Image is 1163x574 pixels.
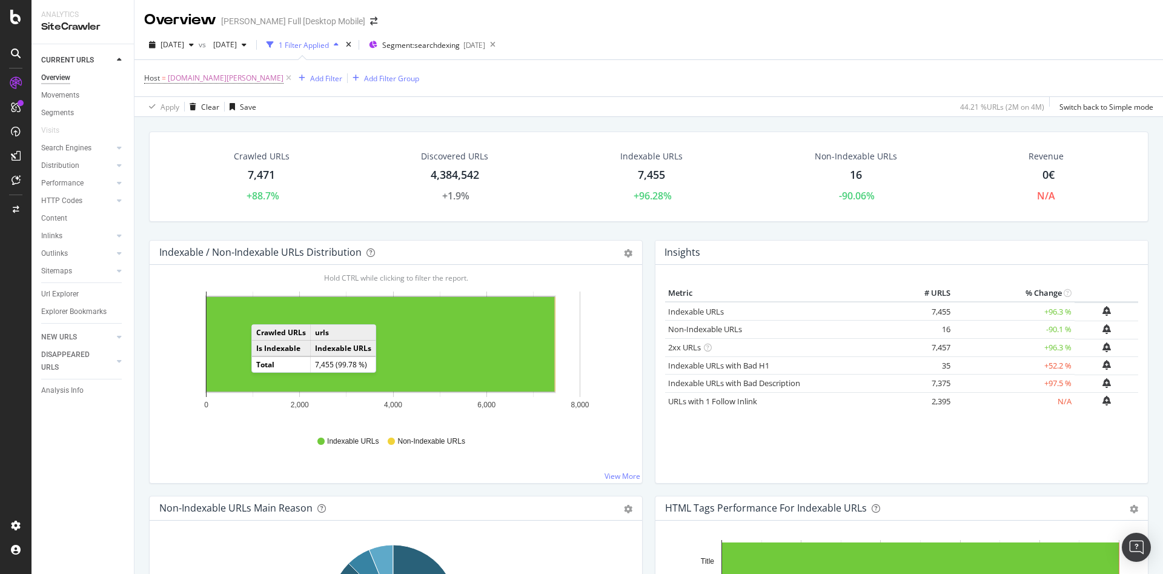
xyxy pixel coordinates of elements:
[850,167,862,183] div: 16
[1029,150,1064,162] span: Revenue
[477,401,495,409] text: 6,000
[221,15,365,27] div: [PERSON_NAME] Full [Desktop Mobile]
[252,356,311,372] td: Total
[41,159,79,172] div: Distribution
[144,35,199,55] button: [DATE]
[665,502,867,514] div: HTML Tags Performance for Indexable URLs
[41,20,124,34] div: SiteCrawler
[668,306,724,317] a: Indexable URLs
[252,325,311,341] td: Crawled URLs
[668,324,742,335] a: Non-Indexable URLs
[159,284,628,425] svg: A chart.
[41,159,113,172] a: Distribution
[41,54,113,67] a: CURRENT URLS
[139,70,149,80] img: tab_keywords_by_traffic_grey.svg
[397,436,465,447] span: Non-Indexable URLs
[41,212,125,225] a: Content
[311,356,376,372] td: 7,455 (99.78 %)
[34,19,59,29] div: v 4.0.25
[41,349,102,374] div: DISAPPEARED URLS
[668,378,800,389] a: Indexable URLs with Bad Description
[364,35,485,55] button: Segment:searchdexing[DATE]
[291,401,309,409] text: 2,000
[463,40,485,50] div: [DATE]
[144,97,179,116] button: Apply
[41,212,67,225] div: Content
[41,124,59,137] div: Visits
[41,288,79,301] div: Url Explorer
[31,32,137,41] div: Domaine: [DOMAIN_NAME]
[382,40,460,50] span: Segment: searchdexing
[668,342,701,353] a: 2xx URLs
[41,72,125,84] a: Overview
[839,189,875,203] div: -90.06%
[41,230,113,242] a: Inlinks
[41,195,113,207] a: HTTP Codes
[953,339,1075,357] td: +96.3 %
[311,325,376,341] td: urls
[960,102,1044,112] div: 44.21 % URLs ( 2M on 4M )
[905,339,953,357] td: 7,457
[161,39,184,50] span: 2025 Jul. 31st
[953,302,1075,321] td: +96.3 %
[1102,396,1111,405] div: bell-plus
[41,107,74,119] div: Segments
[953,356,1075,375] td: +52.2 %
[1130,505,1138,513] div: gear
[442,189,469,203] div: +1.9%
[41,54,94,67] div: CURRENT URLS
[668,360,769,371] a: Indexable URLs with Bad H1
[41,331,113,344] a: NEW URLS
[247,189,279,203] div: +88.7%
[234,150,290,162] div: Crawled URLs
[41,142,113,155] a: Search Engines
[159,502,313,514] div: Non-Indexable URLs Main Reason
[665,284,905,302] th: Metric
[624,249,632,258] div: gear
[638,167,665,183] div: 7,455
[41,305,107,318] div: Explorer Bookmarks
[364,73,419,84] div: Add Filter Group
[168,70,283,87] span: [DOMAIN_NAME][PERSON_NAME]
[162,73,166,83] span: =
[605,471,640,481] a: View More
[41,124,71,137] a: Visits
[1102,306,1111,316] div: bell-plus
[384,401,402,409] text: 4,000
[1102,342,1111,352] div: bell-plus
[41,107,125,119] a: Segments
[252,340,311,356] td: Is Indexable
[41,384,125,397] a: Analysis Info
[19,32,29,41] img: website_grey.svg
[41,247,68,260] div: Outlinks
[953,392,1075,410] td: N/A
[701,557,715,566] text: Title
[225,97,256,116] button: Save
[185,97,219,116] button: Clear
[905,356,953,375] td: 35
[421,150,488,162] div: Discovered URLs
[144,73,160,83] span: Host
[41,89,125,102] a: Movements
[905,375,953,393] td: 7,375
[159,246,362,258] div: Indexable / Non-Indexable URLs Distribution
[262,35,343,55] button: 1 Filter Applied
[953,375,1075,393] td: +97.5 %
[41,331,77,344] div: NEW URLS
[201,102,219,112] div: Clear
[41,177,113,190] a: Performance
[41,177,84,190] div: Performance
[144,10,216,30] div: Overview
[431,167,479,183] div: 4,384,542
[668,396,757,407] a: URLs with 1 Follow Inlink
[41,10,124,20] div: Analytics
[240,102,256,112] div: Save
[64,72,93,79] div: Domaine
[953,284,1075,302] th: % Change
[279,40,329,50] div: 1 Filter Applied
[41,72,70,84] div: Overview
[905,392,953,410] td: 2,395
[1102,324,1111,334] div: bell-plus
[294,71,342,85] button: Add Filter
